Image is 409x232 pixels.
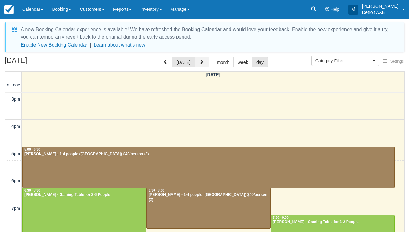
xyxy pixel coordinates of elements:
[252,57,268,67] button: day
[24,189,40,192] span: 6:30 - 8:30
[213,57,234,67] button: month
[348,5,358,14] div: M
[379,57,407,66] button: Settings
[21,26,397,41] div: A new Booking Calendar experience is available! We have refreshed the Booking Calendar and would ...
[11,151,20,156] span: 5pm
[24,193,145,197] div: [PERSON_NAME] - Gaming Table for 3-6 People
[315,58,371,64] span: Category Filter
[24,152,393,157] div: [PERSON_NAME] - 1-4 people ([GEOGRAPHIC_DATA]) $40/person (2)
[94,42,145,48] a: Learn about what's new
[5,57,83,68] h2: [DATE]
[390,59,404,64] span: Settings
[146,188,271,229] a: 6:30 - 8:00[PERSON_NAME] - 1-4 people ([GEOGRAPHIC_DATA]) $40/person (2)
[233,57,252,67] button: week
[172,57,195,67] button: [DATE]
[206,72,221,77] span: [DATE]
[21,42,87,48] button: Enable New Booking Calendar
[90,42,91,48] span: |
[148,193,269,202] div: [PERSON_NAME] - 1-4 people ([GEOGRAPHIC_DATA]) $40/person (2)
[4,5,14,14] img: checkfront-main-nav-mini-logo.png
[22,147,395,188] a: 5:00 - 6:30[PERSON_NAME] - 1-4 people ([GEOGRAPHIC_DATA]) $40/person (2)
[311,56,379,66] button: Category Filter
[24,148,40,151] span: 5:00 - 6:30
[7,82,20,87] span: all-day
[273,216,289,219] span: 7:30 - 9:30
[149,189,164,192] span: 6:30 - 8:00
[272,220,393,225] div: [PERSON_NAME] - Gaming Table for 1-2 People
[11,206,20,211] span: 7pm
[362,3,398,9] p: [PERSON_NAME]
[362,9,398,15] p: Detroit AXE
[325,7,329,11] i: Help
[11,178,20,183] span: 6pm
[11,97,20,101] span: 3pm
[11,124,20,129] span: 4pm
[331,7,340,12] span: Help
